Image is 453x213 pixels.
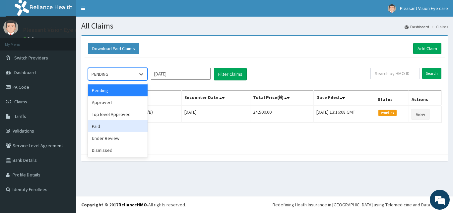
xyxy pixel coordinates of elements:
span: Claims [14,99,27,105]
div: Top level Approved [88,108,148,120]
div: Approved [88,96,148,108]
strong: Copyright © 2017 . [81,202,148,208]
span: Tariffs [14,113,26,119]
input: Search [422,68,441,79]
th: Status [375,91,409,106]
img: User Image [3,20,18,35]
th: Date Filed [314,91,375,106]
footer: All rights reserved. [76,196,453,213]
div: Paid [88,120,148,132]
div: Redefining Heath Insurance in [GEOGRAPHIC_DATA] using Telemedicine and Data Science! [273,201,448,208]
th: Encounter Date [181,91,250,106]
input: Select Month and Year [151,68,211,80]
div: Pending [88,84,148,96]
button: Download Paid Claims [88,43,139,54]
button: Filter Claims [214,68,247,80]
span: Pending [378,110,397,116]
span: Switch Providers [14,55,48,61]
td: 24,500.00 [250,106,314,123]
div: Under Review [88,132,148,144]
a: Add Claim [413,43,441,54]
td: [DATE] [181,106,250,123]
th: Total Price(₦) [250,91,314,106]
span: Dashboard [14,69,36,75]
a: RelianceHMO [118,202,147,208]
td: [DATE] 13:16:08 GMT [314,106,375,123]
a: Online [23,36,39,41]
div: PENDING [92,71,108,77]
input: Search by HMO ID [370,68,420,79]
li: Claims [430,24,448,30]
p: Pleasant Vision Eye care [23,27,86,33]
a: Dashboard [405,24,429,30]
img: User Image [388,4,396,13]
a: View [412,109,429,120]
div: Dismissed [88,144,148,156]
span: Pleasant Vision Eye care [400,5,448,11]
th: Actions [409,91,441,106]
h1: All Claims [81,22,448,30]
